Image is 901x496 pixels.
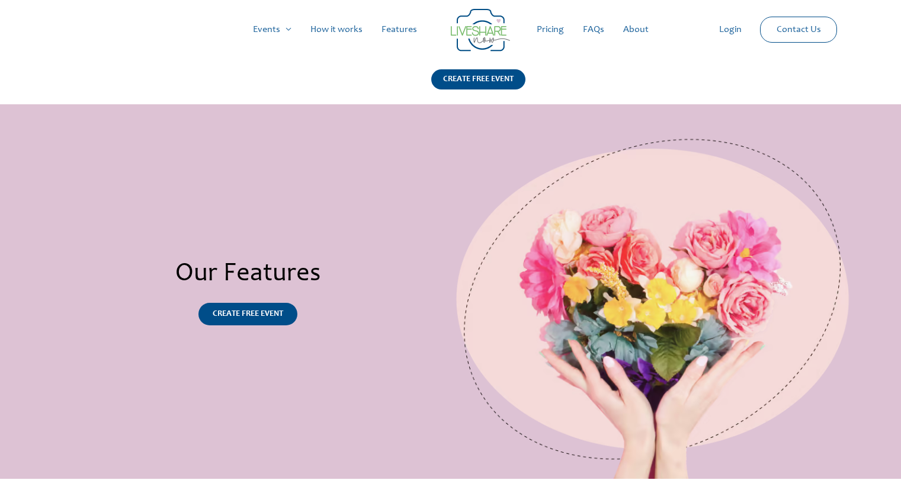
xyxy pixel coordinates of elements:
[198,303,297,325] a: CREATE FREE EVENT
[573,11,614,49] a: FAQs
[431,69,525,104] a: CREATE FREE EVENT
[450,104,855,479] img: Live Share Feature
[451,9,510,52] img: LiveShare logo - Capture & Share Event Memories
[243,11,301,49] a: Events
[614,11,658,49] a: About
[710,11,751,49] a: Login
[21,11,880,49] nav: Site Navigation
[45,258,450,291] h2: Our Features
[372,11,427,49] a: Features
[431,69,525,89] div: CREATE FREE EVENT
[301,11,372,49] a: How it works
[213,310,283,318] span: CREATE FREE EVENT
[527,11,573,49] a: Pricing
[767,17,831,42] a: Contact Us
